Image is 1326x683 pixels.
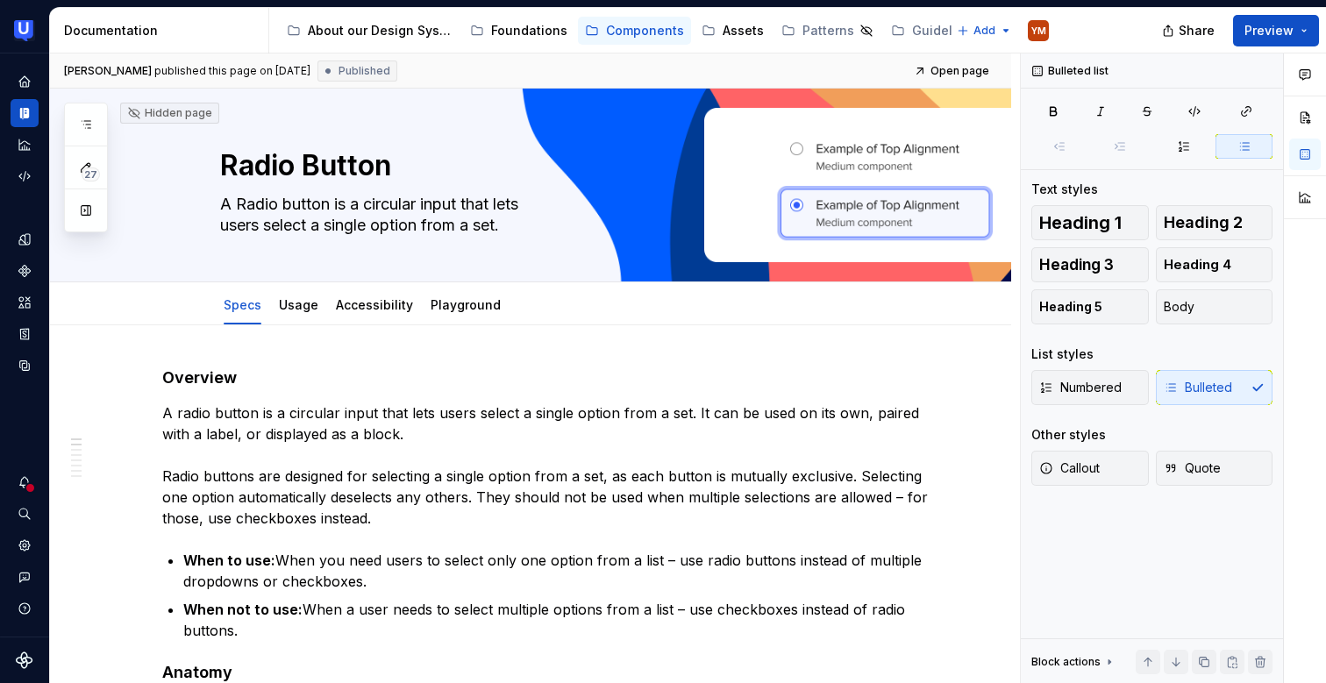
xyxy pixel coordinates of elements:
[912,22,979,39] div: Guidelines
[11,352,39,380] a: Data sources
[11,288,39,317] a: Assets
[1039,256,1114,274] span: Heading 3
[491,22,567,39] div: Foundations
[11,563,39,591] button: Contact support
[606,22,684,39] div: Components
[280,17,460,45] a: About our Design System
[64,64,152,78] span: [PERSON_NAME]
[336,297,413,312] a: Accessibility
[339,64,390,78] span: Published
[930,64,989,78] span: Open page
[82,167,100,181] span: 27
[183,551,275,569] strong: When to use:
[1039,214,1122,231] span: Heading 1
[1156,451,1273,486] button: Quote
[1179,22,1215,39] span: Share
[11,257,39,285] a: Components
[272,286,325,323] div: Usage
[1031,289,1149,324] button: Heading 5
[162,662,941,683] h4: Anatomy
[1031,247,1149,282] button: Heading 3
[463,17,574,45] a: Foundations
[1039,459,1100,477] span: Callout
[578,17,691,45] a: Components
[154,64,310,78] div: published this page on [DATE]
[1164,298,1194,316] span: Body
[329,286,420,323] div: Accessibility
[224,297,261,312] a: Specs
[952,18,1017,43] button: Add
[280,13,948,48] div: Page tree
[774,17,880,45] a: Patterns
[1031,451,1149,486] button: Callout
[11,468,39,496] button: Notifications
[16,651,33,669] svg: Supernova Logo
[1156,247,1273,282] button: Heading 4
[217,145,880,187] textarea: Radio Button
[11,99,39,127] a: Documentation
[64,22,261,39] div: Documentation
[11,68,39,96] a: Home
[1039,298,1102,316] span: Heading 5
[217,286,268,323] div: Specs
[1164,214,1243,231] span: Heading 2
[1153,15,1226,46] button: Share
[1031,426,1106,444] div: Other styles
[802,22,854,39] div: Patterns
[1031,345,1094,363] div: List styles
[183,550,941,592] p: When you need users to select only one option from a list – use radio buttons instead of multiple...
[14,20,35,41] img: 41adf70f-fc1c-4662-8e2d-d2ab9c673b1b.png
[424,286,508,323] div: Playground
[695,17,771,45] a: Assets
[1031,205,1149,240] button: Heading 1
[308,22,453,39] div: About our Design System
[162,367,941,388] h4: Overview
[1164,459,1221,477] span: Quote
[909,59,997,83] a: Open page
[1233,15,1319,46] button: Preview
[183,601,303,618] strong: When not to use:
[11,320,39,348] a: Storybook stories
[1156,205,1273,240] button: Heading 2
[1164,256,1231,274] span: Heading 4
[11,225,39,253] a: Design tokens
[884,17,1005,45] a: Guidelines
[162,402,941,529] p: A radio button is a circular input that lets users select a single option from a set. It can be u...
[1031,650,1116,674] div: Block actions
[1244,22,1294,39] span: Preview
[1031,181,1098,198] div: Text styles
[127,106,212,120] div: Hidden page
[11,162,39,190] a: Code automation
[11,131,39,159] a: Analytics
[1031,24,1046,38] div: YM
[431,297,501,312] a: Playground
[11,531,39,559] a: Settings
[11,500,39,528] button: Search ⌘K
[723,22,764,39] div: Assets
[1039,379,1122,396] span: Numbered
[1156,289,1273,324] button: Body
[279,297,318,312] a: Usage
[217,190,880,239] textarea: A Radio button is a circular input that lets users select a single option from a set.
[973,24,995,38] span: Add
[183,599,941,641] p: When a user needs to select multiple options from a list – use checkboxes instead of radio buttons.
[1031,370,1149,405] button: Numbered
